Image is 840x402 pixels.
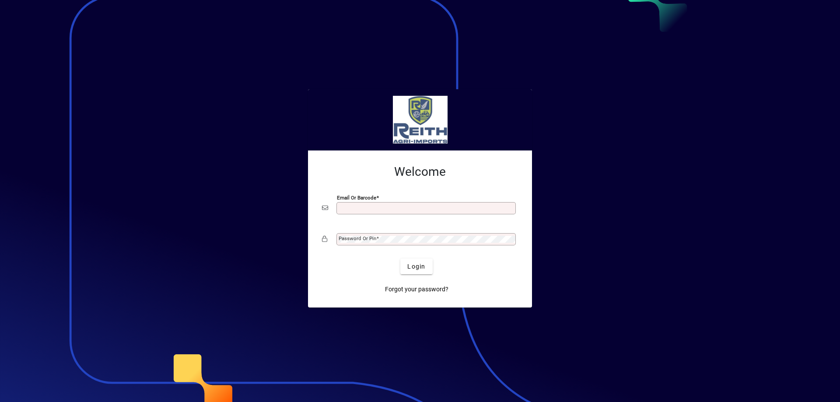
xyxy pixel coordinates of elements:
h2: Welcome [322,164,518,179]
button: Login [400,259,432,274]
span: Forgot your password? [385,285,448,294]
mat-label: Email or Barcode [337,195,376,201]
a: Forgot your password? [381,281,452,297]
span: Login [407,262,425,271]
mat-label: Password or Pin [339,235,376,241]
